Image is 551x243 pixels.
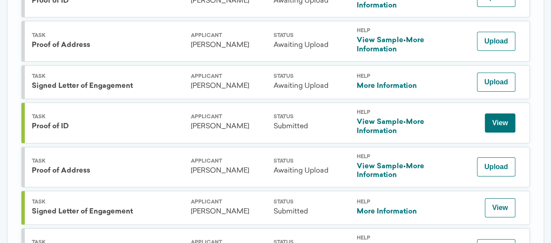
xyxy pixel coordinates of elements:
div: Help [356,154,432,160]
div: Task [32,114,184,120]
div: Help [356,28,432,33]
div: Status [274,33,349,38]
div: Awaiting Upload [274,166,349,176]
div: [PERSON_NAME] [191,82,267,91]
div: Status [274,159,349,164]
div: [PERSON_NAME] [191,41,267,50]
div: [PERSON_NAME] [191,166,267,176]
a: View Sample [356,37,403,44]
div: Task [32,74,184,79]
div: Signed Letter of Engagement [32,207,184,216]
div: Status [274,114,349,120]
div: • [356,162,432,180]
div: Applicant [191,114,267,120]
div: Status [274,200,349,205]
div: Applicant [191,74,267,79]
div: Task [32,33,184,38]
div: • [356,118,432,136]
div: Proof of ID [32,122,184,131]
div: Task [32,200,184,205]
a: More Information [356,208,416,215]
div: Submitted [274,207,349,216]
a: More Information [356,83,416,90]
div: [PERSON_NAME] [191,122,267,131]
div: Awaiting Upload [274,82,349,91]
div: Applicant [191,33,267,38]
div: Submitted [274,122,349,131]
div: Signed Letter of Engagement [32,82,184,91]
a: View Sample [356,119,403,126]
div: Applicant [191,200,267,205]
div: Task [32,159,184,164]
button: View [485,198,515,217]
button: Upload [477,73,515,92]
button: View [485,113,515,133]
button: Upload [477,32,515,51]
div: Help [356,74,432,79]
div: Help [356,200,432,205]
a: View Sample [356,163,403,170]
div: Help [356,236,432,241]
div: Help [356,110,432,115]
div: Proof of Address [32,41,184,50]
div: Applicant [191,159,267,164]
div: • [356,36,432,54]
div: Proof of Address [32,166,184,176]
a: More Information [356,119,424,135]
div: Status [274,74,349,79]
div: [PERSON_NAME] [191,207,267,216]
button: Upload [477,157,515,176]
div: Awaiting Upload [274,41,349,50]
